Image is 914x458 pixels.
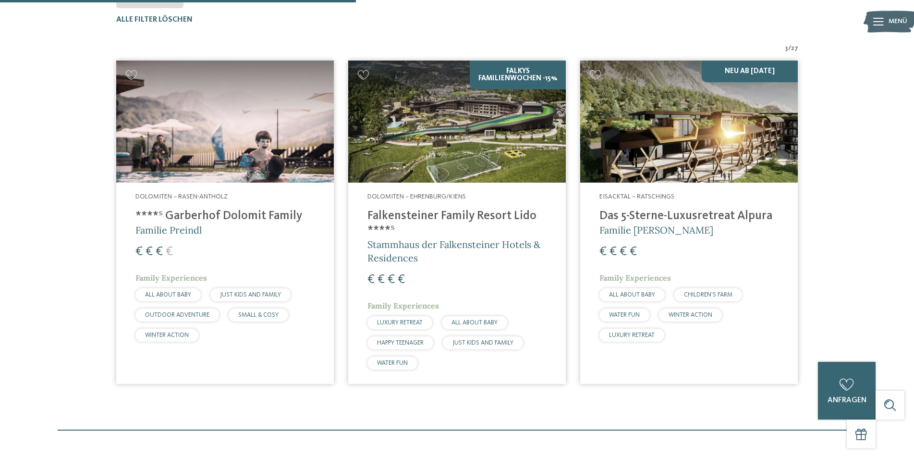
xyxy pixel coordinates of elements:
span: LUXURY RETREAT [609,332,655,338]
span: 3 [785,44,788,53]
span: HAPPY TEENAGER [377,340,424,346]
span: JUST KIDS AND FAMILY [452,340,513,346]
span: 27 [791,44,798,53]
span: WINTER ACTION [145,332,189,338]
span: Familie [PERSON_NAME] [599,224,713,236]
span: Familie Preindl [135,224,202,236]
span: Dolomiten – Ehrenburg/Kiens [367,193,466,200]
a: anfragen [818,362,876,420]
span: € [367,273,375,286]
span: € [609,246,617,258]
h4: Das 5-Sterne-Luxusretreat Alpura [599,209,779,223]
span: € [630,246,637,258]
span: JUST KIDS AND FAMILY [220,292,281,298]
span: € [599,246,607,258]
span: Eisacktal – Ratschings [599,193,674,200]
span: ALL ABOUT BABY [145,292,191,298]
span: Family Experiences [367,301,439,310]
span: CHILDREN’S FARM [684,292,732,298]
span: LUXURY RETREAT [377,320,423,326]
span: Family Experiences [135,273,207,283]
span: € [398,273,405,286]
span: € [135,246,143,258]
span: WATER FUN [609,312,640,318]
span: WATER FUN [377,360,408,366]
span: Stammhaus der Falkensteiner Hotels & Residences [367,238,540,264]
span: Alle Filter löschen [116,16,193,24]
span: € [146,246,153,258]
span: SMALL & COSY [238,312,279,318]
span: € [620,246,627,258]
img: Familienhotels gesucht? Hier findet ihr die besten! [348,61,566,183]
span: € [378,273,385,286]
span: WINTER ACTION [669,312,712,318]
h4: Falkensteiner Family Resort Lido ****ˢ [367,209,547,238]
span: anfragen [828,396,866,404]
span: € [166,246,173,258]
span: OUTDOOR ADVENTURE [145,312,209,318]
span: € [156,246,163,258]
span: € [388,273,395,286]
a: Familienhotels gesucht? Hier findet ihr die besten! Dolomiten – Rasen-Antholz ****ˢ Garberhof Dol... [116,61,334,384]
span: Family Experiences [599,273,671,283]
span: ALL ABOUT BABY [609,292,655,298]
span: Dolomiten – Rasen-Antholz [135,193,228,200]
a: Familienhotels gesucht? Hier findet ihr die besten! Falkys Familienwochen -15% Dolomiten – Ehrenb... [348,61,566,384]
img: Familienhotels gesucht? Hier findet ihr die besten! [116,61,334,183]
h4: ****ˢ Garberhof Dolomit Family [135,209,315,223]
span: / [788,44,791,53]
span: ALL ABOUT BABY [451,320,498,326]
a: Familienhotels gesucht? Hier findet ihr die besten! Neu ab [DATE] Eisacktal – Ratschings Das 5-St... [580,61,798,384]
img: Familienhotels gesucht? Hier findet ihr die besten! [580,61,798,183]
